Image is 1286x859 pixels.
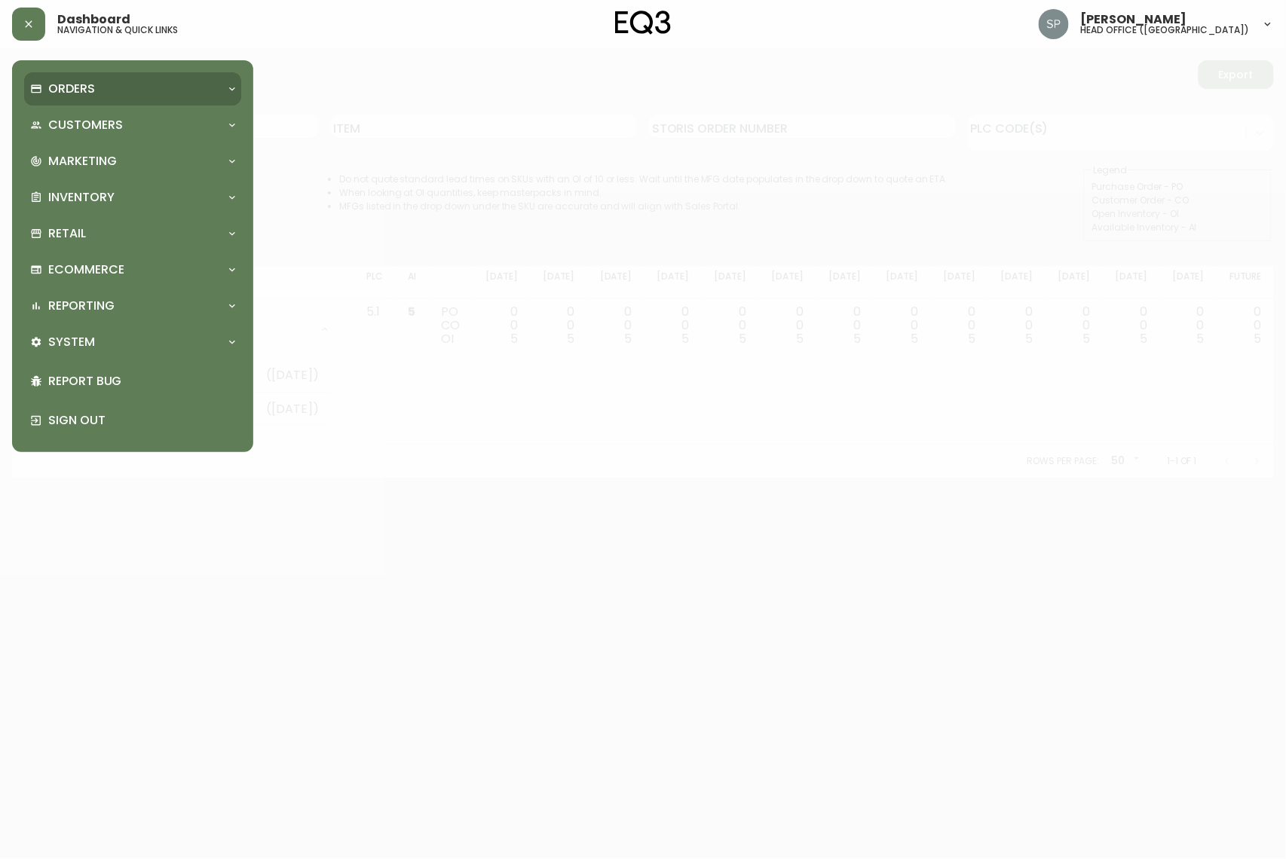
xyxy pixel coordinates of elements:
div: Retail [24,217,241,250]
p: System [48,334,95,350]
img: 0cb179e7bf3690758a1aaa5f0aafa0b4 [1039,9,1069,39]
p: Reporting [48,298,115,314]
div: Report Bug [24,362,241,401]
p: Marketing [48,153,117,170]
p: Orders [48,81,95,97]
div: System [24,326,241,359]
p: Inventory [48,189,115,206]
span: Dashboard [57,14,130,26]
div: Orders [24,72,241,105]
p: Retail [48,225,86,242]
div: Marketing [24,145,241,178]
p: Ecommerce [48,261,124,278]
p: Report Bug [48,373,235,390]
h5: navigation & quick links [57,26,178,35]
div: Inventory [24,181,241,214]
div: Ecommerce [24,253,241,286]
div: Reporting [24,289,241,323]
h5: head office ([GEOGRAPHIC_DATA]) [1081,26,1250,35]
p: Sign Out [48,412,235,429]
p: Customers [48,117,123,133]
span: [PERSON_NAME] [1081,14,1187,26]
img: logo [615,11,671,35]
div: Customers [24,109,241,142]
div: Sign Out [24,401,241,440]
